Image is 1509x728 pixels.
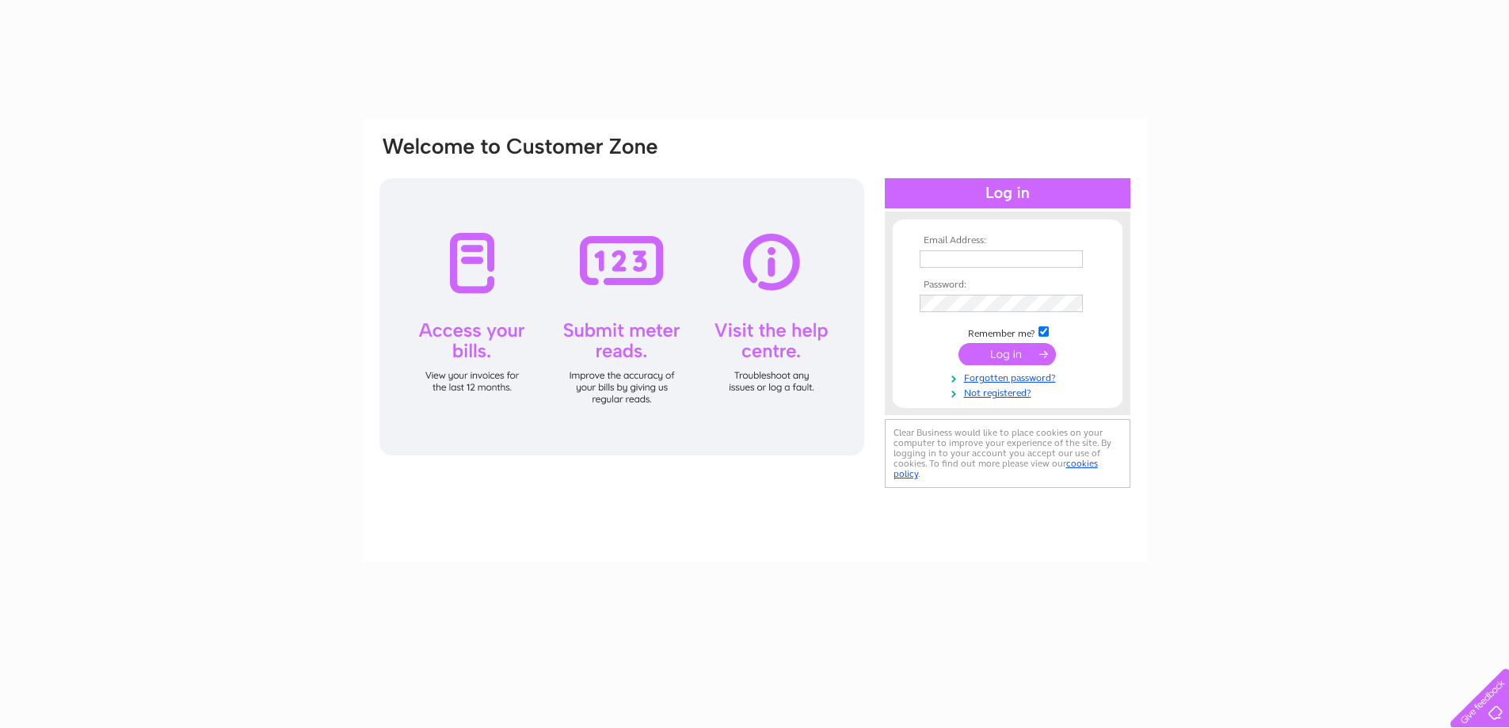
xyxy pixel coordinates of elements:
[916,280,1099,291] th: Password:
[894,458,1098,479] a: cookies policy
[920,369,1099,384] a: Forgotten password?
[916,324,1099,340] td: Remember me?
[916,235,1099,246] th: Email Address:
[958,343,1056,365] input: Submit
[885,419,1130,488] div: Clear Business would like to place cookies on your computer to improve your experience of the sit...
[920,384,1099,399] a: Not registered?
